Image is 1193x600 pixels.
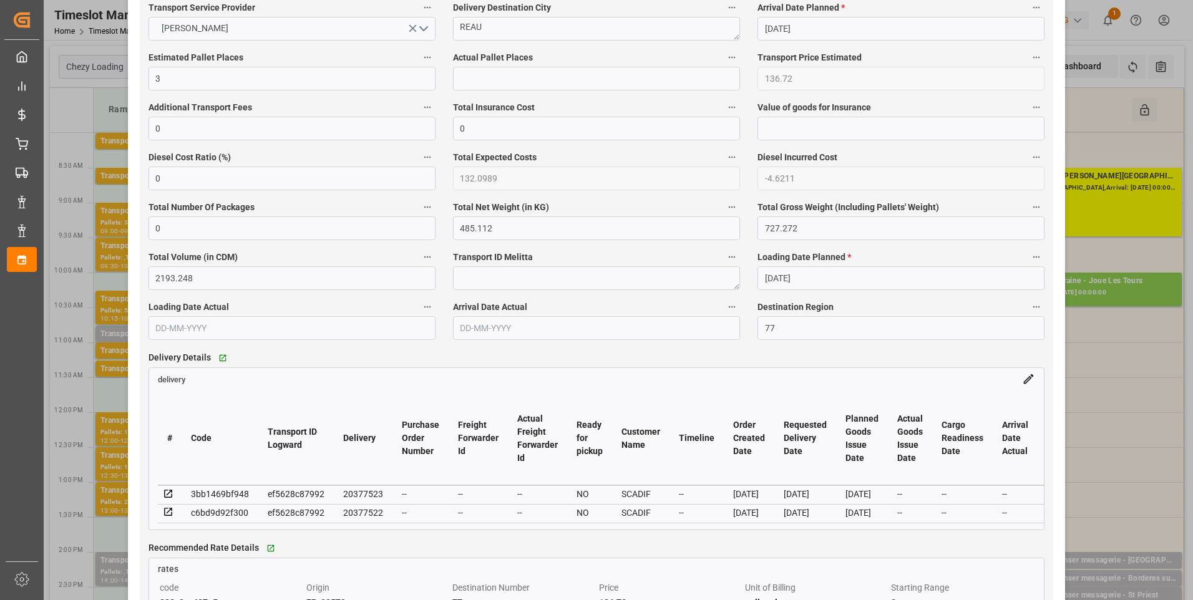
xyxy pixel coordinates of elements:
div: [DATE] [845,486,879,501]
div: -- [942,505,983,520]
div: [DATE] [733,505,765,520]
span: Estimated Pallet Places [149,51,243,64]
button: Value of goods for Insurance [1028,99,1044,115]
div: 20377523 [343,486,383,501]
span: Loading Date Planned [757,251,851,264]
div: -- [458,505,499,520]
button: Arrival Date Actual [724,299,740,315]
div: -- [897,505,923,520]
div: -- [1002,505,1028,520]
span: Total Insurance Cost [453,101,535,114]
button: Transport ID Melitta [724,249,740,265]
span: Destination Region [757,301,834,314]
div: SCADIF [621,486,660,501]
th: Cargo Readiness Date [932,392,993,485]
th: Transport ID Logward [258,392,334,485]
input: DD-MM-YYYY [757,266,1044,290]
th: Delivery [334,392,392,485]
div: Origin [306,580,448,595]
div: -- [897,486,923,501]
div: [DATE] [784,505,827,520]
button: Total Volume (in CDM) [419,249,436,265]
button: Total Number Of Packages [419,199,436,215]
div: Price [599,580,741,595]
button: Actual Pallet Places [724,49,740,65]
span: Diesel Incurred Cost [757,151,837,164]
span: Transport ID Melitta [453,251,533,264]
div: Starting Range [891,580,1033,595]
th: Freight Forwarder Id [449,392,508,485]
div: ef5628c87992 [268,505,324,520]
button: Total Gross Weight (Including Pallets' Weight) [1028,199,1044,215]
th: Arrival Date Actual [993,392,1038,485]
th: Requested Delivery Date [774,392,836,485]
button: Diesel Cost Ratio (%) [419,149,436,165]
span: Loading Date Actual [149,301,229,314]
button: open menu [149,17,436,41]
span: Additional Transport Fees [149,101,252,114]
button: Loading Date Planned * [1028,249,1044,265]
textarea: REAU [453,17,740,41]
th: Ready for pickup [567,392,612,485]
div: [DATE] [733,486,765,501]
span: Recommended Rate Details [149,541,259,554]
span: Value of goods for Insurance [757,101,871,114]
span: Transport Price Estimated [757,51,862,64]
div: 20377522 [343,505,383,520]
th: Order Created Date [724,392,774,485]
div: Destination Number [452,580,594,595]
span: Total Number Of Packages [149,201,255,214]
div: c6bd9d92f300 [191,505,249,520]
th: Actual Freight Forwarder Id [508,392,567,485]
span: Arrival Date Planned [757,1,845,14]
button: Transport Price Estimated [1028,49,1044,65]
span: Diesel Cost Ratio (%) [149,151,231,164]
th: Actual Goods Issue Date [888,392,932,485]
div: -- [517,486,558,501]
div: [DATE] [845,505,879,520]
div: -- [402,486,439,501]
span: Arrival Date Actual [453,301,527,314]
a: rates [149,558,1044,576]
button: Additional Transport Fees [419,99,436,115]
div: -- [402,505,439,520]
th: Planned Goods Issue Date [836,392,888,485]
button: Estimated Pallet Places [419,49,436,65]
th: Timeline [670,392,724,485]
div: NO [577,486,603,501]
button: Destination Region [1028,299,1044,315]
th: Customer Code [1038,392,1106,485]
th: # [158,392,182,485]
button: Total Insurance Cost [724,99,740,115]
a: delivery [158,374,185,384]
span: Total Expected Costs [453,151,537,164]
span: Delivery Destination City [453,1,551,14]
div: -- [679,486,714,501]
div: SCADIF [621,505,660,520]
span: Actual Pallet Places [453,51,533,64]
button: Diesel Incurred Cost [1028,149,1044,165]
div: code [160,580,301,595]
th: Code [182,392,258,485]
div: -- [942,486,983,501]
div: -- [679,505,714,520]
span: Total Net Weight (in KG) [453,201,549,214]
span: Total Volume (in CDM) [149,251,238,264]
button: Total Expected Costs [724,149,740,165]
div: ef5628c87992 [268,486,324,501]
div: [DATE] [784,486,827,501]
div: Unit of Billing [745,580,887,595]
span: Transport Service Provider [149,1,255,14]
div: -- [1002,486,1028,501]
span: Total Gross Weight (Including Pallets' Weight) [757,201,939,214]
span: rates [158,564,178,574]
button: Total Net Weight (in KG) [724,199,740,215]
div: -- [517,505,558,520]
span: Delivery Details [149,351,211,364]
button: Loading Date Actual [419,299,436,315]
th: Customer Name [612,392,670,485]
div: NO [577,505,603,520]
input: DD-MM-YYYY [757,17,1044,41]
div: 3bb1469bf948 [191,486,249,501]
